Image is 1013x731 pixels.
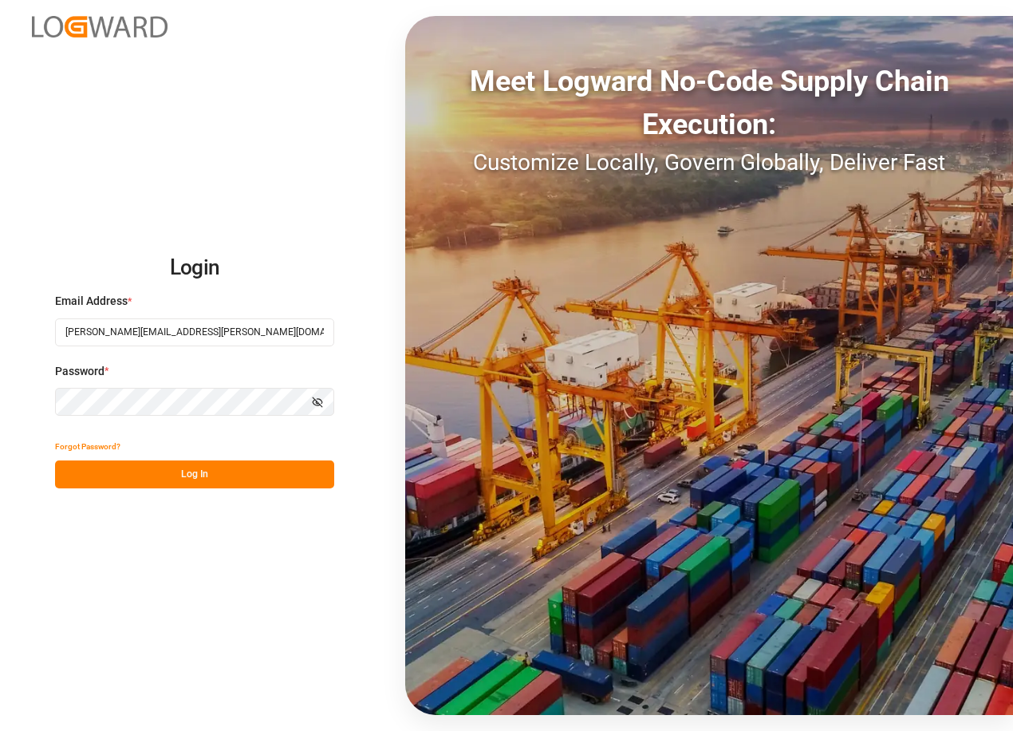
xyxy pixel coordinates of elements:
[55,243,334,294] h2: Login
[32,16,168,38] img: Logward_new_orange.png
[405,146,1013,180] div: Customize Locally, Govern Globally, Deliver Fast
[55,293,128,310] span: Email Address
[55,433,120,460] button: Forgot Password?
[55,460,334,488] button: Log In
[55,363,104,380] span: Password
[55,318,334,346] input: Enter your email
[405,60,1013,146] div: Meet Logward No-Code Supply Chain Execution:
